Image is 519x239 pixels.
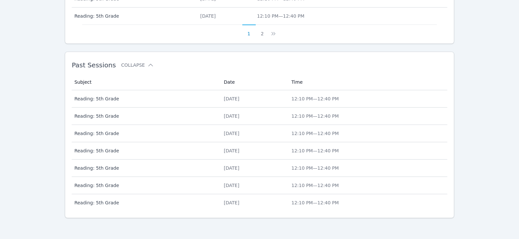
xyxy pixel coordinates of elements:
span: 12:10 PM — 12:40 PM [291,113,339,119]
div: [DATE] [224,147,284,154]
span: 12:10 PM — 12:40 PM [291,148,339,153]
span: 12:10 PM — 12:40 PM [291,131,339,136]
span: Reading: 5th Grade [74,165,216,171]
button: 2 [256,25,269,37]
div: [DATE] [224,182,284,189]
div: [DATE] [200,13,249,19]
span: 12:10 PM — 12:40 PM [291,96,339,101]
tr: Reading: 5th Grade[DATE]12:10 PM—12:40 PM [72,108,447,125]
span: Reading: 5th Grade [74,95,216,102]
div: [DATE] [224,199,284,206]
div: [DATE] [224,95,284,102]
span: 12:10 PM — 12:40 PM [291,165,339,171]
th: Date [220,74,287,90]
span: Reading: 5th Grade [74,147,216,154]
div: [DATE] [224,165,284,171]
tr: Reading: 5th Grade[DATE]12:10 PM—12:40 PM [72,194,447,211]
span: 12:10 PM — 12:40 PM [257,13,305,19]
span: Reading: 5th Grade [74,13,192,19]
span: Reading: 5th Grade [74,130,216,137]
span: 12:10 PM — 12:40 PM [291,183,339,188]
span: Past Sessions [72,61,116,69]
div: [DATE] [224,130,284,137]
th: Subject [72,74,220,90]
tr: Reading: 5th Grade[DATE]12:10 PM—12:40 PM [72,177,447,194]
button: Collapse [121,62,154,68]
button: 1 [242,25,256,37]
th: Time [287,74,447,90]
tr: Reading: 5th Grade[DATE]12:10 PM—12:40 PM [72,90,447,108]
tr: Reading: 5th Grade[DATE]12:10 PM—12:40 PM [72,8,447,25]
span: Reading: 5th Grade [74,113,216,119]
tr: Reading: 5th Grade[DATE]12:10 PM—12:40 PM [72,160,447,177]
tr: Reading: 5th Grade[DATE]12:10 PM—12:40 PM [72,125,447,142]
div: [DATE] [224,113,284,119]
tr: Reading: 5th Grade[DATE]12:10 PM—12:40 PM [72,142,447,160]
span: 12:10 PM — 12:40 PM [291,200,339,205]
span: Reading: 5th Grade [74,182,216,189]
span: Reading: 5th Grade [74,199,216,206]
